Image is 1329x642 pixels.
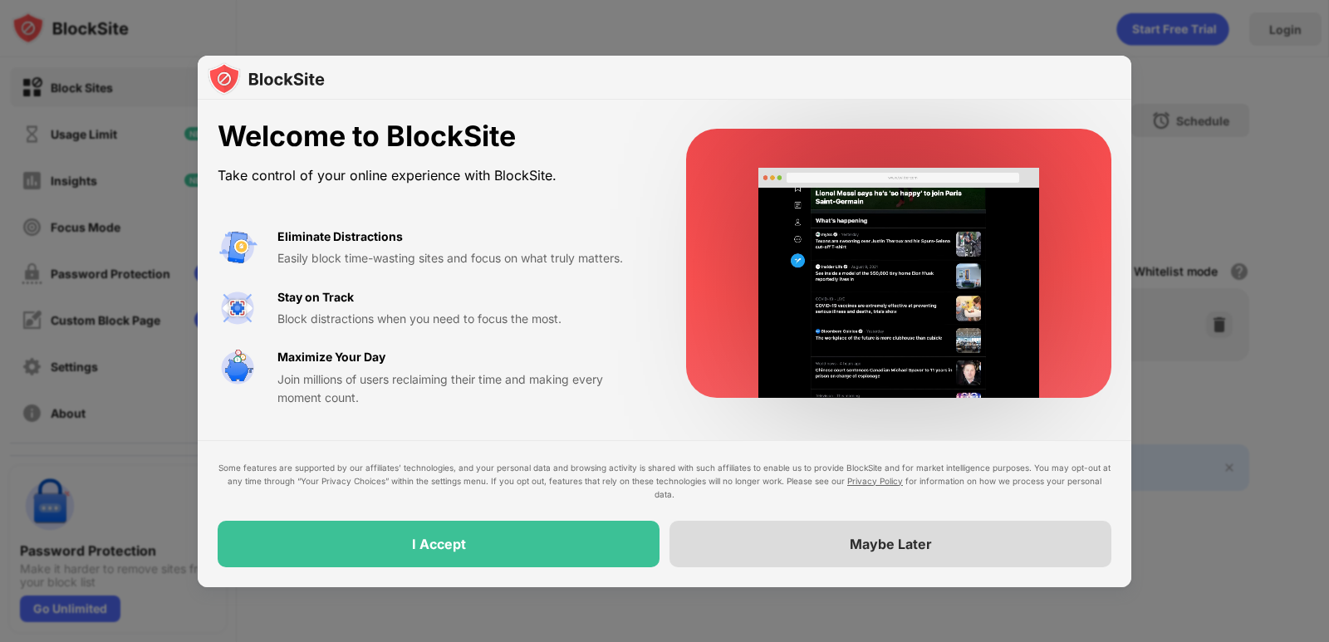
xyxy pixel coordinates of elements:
img: logo-blocksite.svg [208,62,325,96]
img: value-safe-time.svg [218,348,257,388]
a: Privacy Policy [847,476,903,486]
div: Maximize Your Day [277,348,385,366]
img: value-focus.svg [218,288,257,328]
div: I Accept [412,536,466,552]
div: Join millions of users reclaiming their time and making every moment count. [277,370,646,408]
div: Some features are supported by our affiliates’ technologies, and your personal data and browsing ... [218,461,1111,501]
div: Eliminate Distractions [277,228,403,246]
div: Maybe Later [850,536,932,552]
img: value-avoid-distractions.svg [218,228,257,267]
div: Take control of your online experience with BlockSite. [218,164,646,188]
div: Stay on Track [277,288,354,306]
div: Welcome to BlockSite [218,120,646,154]
div: Block distractions when you need to focus the most. [277,310,646,328]
div: Easily block time-wasting sites and focus on what truly matters. [277,249,646,267]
